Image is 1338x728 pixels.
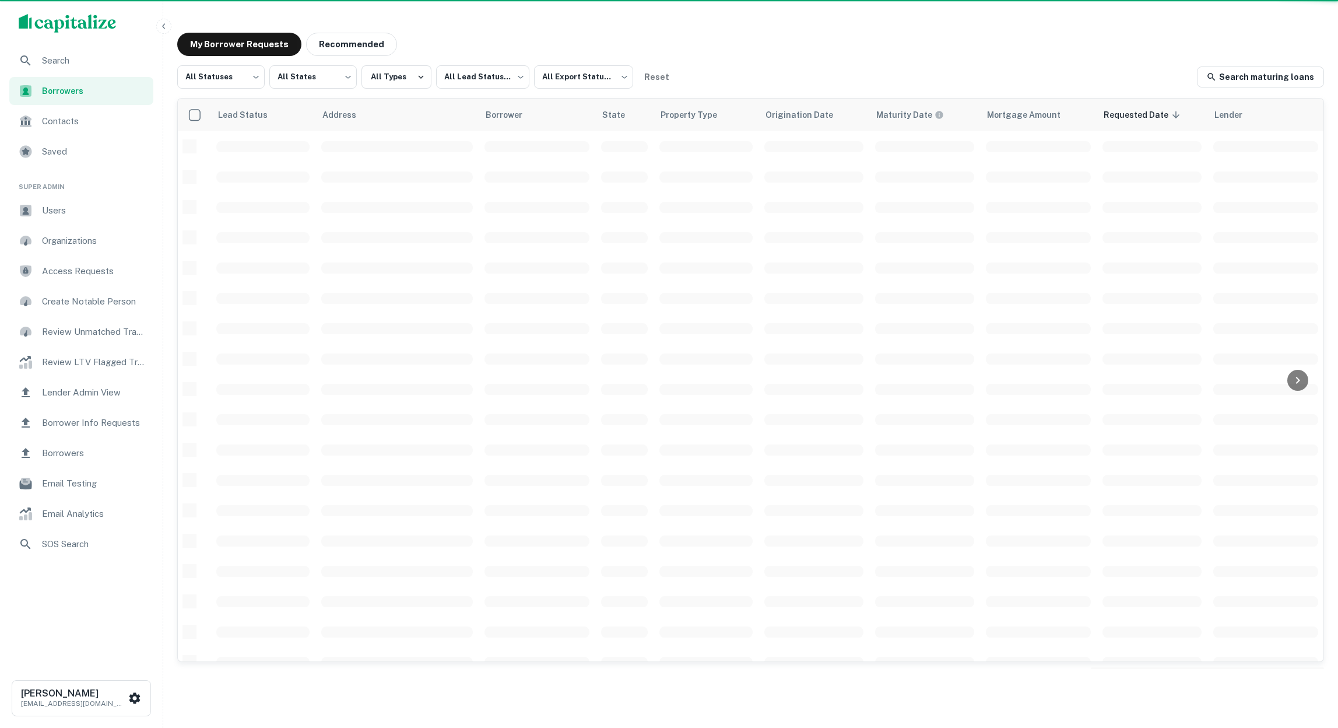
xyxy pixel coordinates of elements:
span: Borrowers [42,85,146,97]
span: Access Requests [42,264,146,278]
span: Lead Status [217,108,283,122]
h6: Maturity Date [876,108,932,121]
a: Search maturing loans [1197,66,1324,87]
div: All Export Statuses [534,62,633,92]
span: Requested Date [1104,108,1184,122]
a: Access Requests [9,257,153,285]
span: SOS Search [42,537,146,551]
button: [PERSON_NAME][EMAIL_ADDRESS][DOMAIN_NAME] [12,680,151,716]
a: Review Unmatched Transactions [9,318,153,346]
a: Saved [9,138,153,166]
span: Mortgage Amount [987,108,1076,122]
span: Origination Date [765,108,848,122]
span: Users [42,204,146,218]
th: Borrower [479,99,595,131]
div: Maturity dates displayed may be estimated. Please contact the lender for the most accurate maturi... [876,108,944,121]
a: Lender Admin View [9,379,153,407]
button: Recommended [306,33,397,56]
a: Organizations [9,227,153,255]
a: Email Testing [9,470,153,498]
span: Email Testing [42,477,146,491]
span: Address [322,108,371,122]
th: Lead Status [210,99,315,131]
button: All Types [361,65,431,89]
iframe: Chat Widget [1280,635,1338,691]
span: Lender Admin View [42,386,146,400]
span: Review Unmatched Transactions [42,325,146,339]
span: Property Type [661,108,732,122]
button: Reset [638,65,675,89]
th: Property Type [654,99,758,131]
a: Borrower Info Requests [9,409,153,437]
span: Organizations [42,234,146,248]
span: Search [42,54,146,68]
span: Email Analytics [42,507,146,521]
a: Users [9,197,153,225]
div: All Lead Statuses [436,62,529,92]
a: SOS Search [9,530,153,558]
a: Review LTV Flagged Transactions [9,348,153,376]
a: Contacts [9,107,153,135]
th: Requested Date [1097,99,1207,131]
span: Create Notable Person [42,295,146,309]
th: Mortgage Amount [980,99,1097,131]
a: Email Analytics [9,500,153,528]
img: capitalize-logo.png [19,14,117,33]
li: Super Admin [9,168,153,197]
th: State [595,99,654,131]
a: Borrowers [9,439,153,467]
span: Review LTV Flagged Transactions [42,355,146,369]
span: Borrower [486,108,538,122]
button: My Borrower Requests [177,33,301,56]
th: Origination Date [758,99,869,131]
a: Search [9,47,153,75]
th: Address [315,99,479,131]
a: Borrowers [9,77,153,105]
span: Lender [1214,108,1258,122]
span: Maturity dates displayed may be estimated. Please contact the lender for the most accurate maturi... [876,108,959,121]
p: [EMAIL_ADDRESS][DOMAIN_NAME] [21,698,126,709]
a: Create Notable Person [9,288,153,316]
th: Lender [1207,99,1324,131]
span: Saved [42,145,146,159]
span: State [602,108,640,122]
th: Maturity dates displayed may be estimated. Please contact the lender for the most accurate maturi... [869,99,980,131]
h6: [PERSON_NAME] [21,689,126,698]
span: Borrower Info Requests [42,416,146,430]
div: All Statuses [177,62,265,92]
span: Borrowers [42,446,146,460]
div: All States [269,62,357,92]
span: Contacts [42,114,146,128]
